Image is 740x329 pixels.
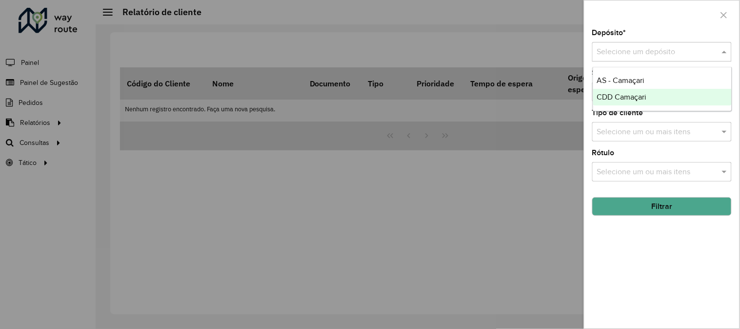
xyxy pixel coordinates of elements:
button: Filtrar [592,197,732,216]
span: AS - Camaçari [597,76,645,84]
label: Depósito [592,27,626,39]
span: CDD Camaçari [597,93,647,101]
label: Rótulo [592,147,615,159]
ng-dropdown-panel: Options list [593,67,732,111]
label: Tipo de cliente [592,107,643,119]
label: Setor [592,67,611,79]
